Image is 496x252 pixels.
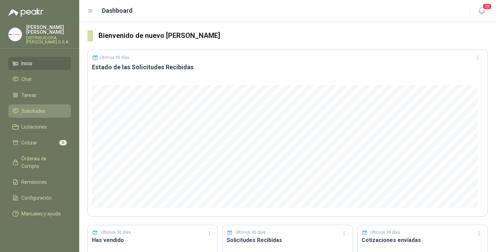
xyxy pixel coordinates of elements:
[26,36,71,44] p: DISTRIBUIDORA [PERSON_NAME] G S.A
[8,191,71,204] a: Configuración
[370,229,400,236] p: Últimos 30 días
[92,63,483,71] h3: Estado de las Solicitudes Recibidas
[8,104,71,118] a: Solicitudes
[8,89,71,102] a: Tareas
[236,229,266,236] p: Últimos 30 días
[21,123,47,131] span: Licitaciones
[21,139,37,147] span: Cotizar
[21,178,47,186] span: Remisiones
[227,236,348,244] h3: Solicitudes Recibidas
[8,136,71,149] a: Cotizar6
[21,91,37,99] span: Tareas
[8,207,71,220] a: Manuales y ayuda
[21,194,52,202] span: Configuración
[59,140,67,145] span: 6
[8,120,71,133] a: Licitaciones
[100,55,130,60] p: Últimos 30 días
[482,3,492,10] span: 20
[21,210,61,218] span: Manuales y ayuda
[8,152,71,173] a: Órdenes de Compra
[21,107,45,115] span: Solicitudes
[101,229,131,236] p: Últimos 30 días
[102,6,133,16] h1: Dashboard
[475,5,488,17] button: 20
[362,236,483,244] h3: Cotizaciones enviadas
[9,28,22,41] img: Company Logo
[8,8,43,17] img: Logo peakr
[8,73,71,86] a: Chat
[21,60,32,67] span: Inicio
[92,236,214,244] h3: Has vendido
[8,175,71,189] a: Remisiones
[21,155,64,170] span: Órdenes de Compra
[21,75,32,83] span: Chat
[8,57,71,70] a: Inicio
[99,30,488,41] h3: Bienvenido de nuevo [PERSON_NAME]
[26,25,71,34] p: [PERSON_NAME] [PERSON_NAME]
